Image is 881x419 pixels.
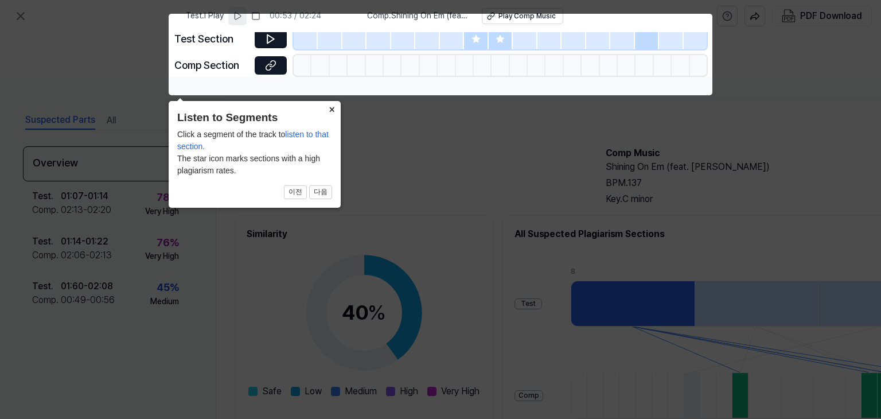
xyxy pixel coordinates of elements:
header: Listen to Segments [177,110,332,126]
button: 이전 [284,185,307,199]
span: listen to that section. [177,130,329,151]
button: Close [322,101,341,117]
div: Click a segment of the track to The star icon marks sections with a high plagiarism rates. [177,129,332,177]
div: Comp Section [174,57,248,74]
button: 다음 [309,185,332,199]
div: Test Section [174,31,248,48]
